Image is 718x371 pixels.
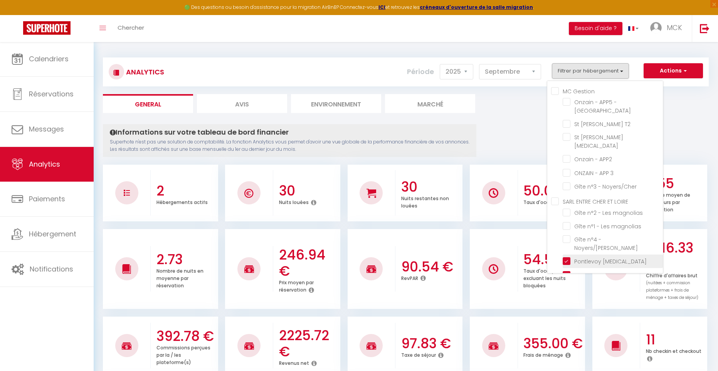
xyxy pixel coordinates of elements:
[523,266,575,289] p: Taux d'occupation en excluant les nuits bloquées
[29,124,64,134] span: Messages
[646,190,690,213] p: Nombre moyen de voyageurs par réservation
[124,63,164,81] h3: Analytics
[420,4,533,10] a: créneaux d'ouverture de la salle migration
[378,4,385,10] a: ICI
[110,138,469,153] p: Superhote n'est pas une solution de comptabilité. La fonction Analytics vous permet d'avoir une v...
[574,236,638,252] span: Gîte n°4 - Noyers/[PERSON_NAME]
[574,133,623,150] span: St [PERSON_NAME] [MEDICAL_DATA]
[644,15,692,42] a: ... MCK
[523,350,563,358] p: Frais de ménage
[646,271,698,301] p: Chiffre d'affaires brut
[401,259,461,275] h3: 90.54 €
[574,169,614,177] span: ONZAIN - APP 3
[279,358,309,366] p: Revenus net
[6,3,29,26] button: Ouvrir le widget de chat LiveChat
[29,159,60,169] span: Analytics
[523,183,583,199] h3: 50.00 %
[667,23,682,32] span: MCK
[644,63,703,79] button: Actions
[646,346,701,354] p: Nb checkin et checkout
[489,264,498,274] img: NO IMAGE
[118,24,144,32] span: Chercher
[646,240,705,272] h3: 2716.33 €
[401,336,461,352] h3: 97.83 €
[574,183,637,191] span: Gîte n°3 - Noyers/Cher
[385,94,475,113] li: Marché
[279,247,338,279] h3: 246.94 €
[523,197,568,206] p: Taux d'occupation
[29,194,65,204] span: Paiements
[401,350,436,358] p: Taxe de séjour
[29,89,74,99] span: Réservations
[646,175,705,192] h3: 2.55
[156,328,216,344] h3: 392.78 €
[156,197,208,206] p: Hébergements actifs
[110,128,469,137] h4: Informations sur votre tableau de bord financier
[29,54,69,64] span: Calendriers
[156,251,216,268] h3: 2.73
[124,190,130,196] img: NO IMAGE
[112,15,150,42] a: Chercher
[523,251,583,268] h3: 54.55 %
[156,183,216,199] h3: 2
[279,183,338,199] h3: 30
[552,63,629,79] button: Filtrer par hébergement
[23,21,71,35] img: Super Booking
[156,266,203,289] p: Nombre de nuits en moyenne par réservation
[103,94,193,113] li: General
[401,179,461,195] h3: 30
[646,332,705,348] h3: 11
[279,278,314,293] p: Prix moyen par réservation
[700,24,710,33] img: logout
[30,264,73,274] span: Notifications
[401,194,449,209] p: Nuits restantes non louées
[29,229,76,239] span: Hébergement
[407,63,434,80] label: Période
[401,273,418,282] p: RevPAR
[279,197,309,206] p: Nuits louées
[279,327,338,360] h3: 2225.72 €
[156,343,210,366] p: Commissions perçues par la / les plateforme(s)
[646,280,698,300] span: (nuitées + commission plateformes + frais de ménage + taxes de séjour)
[523,336,583,352] h3: 355.00 €
[291,94,381,113] li: Environnement
[197,94,287,113] li: Avis
[574,98,631,115] span: Onzain - APP5 - [GEOGRAPHIC_DATA]
[650,22,662,34] img: ...
[569,22,622,35] button: Besoin d'aide ?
